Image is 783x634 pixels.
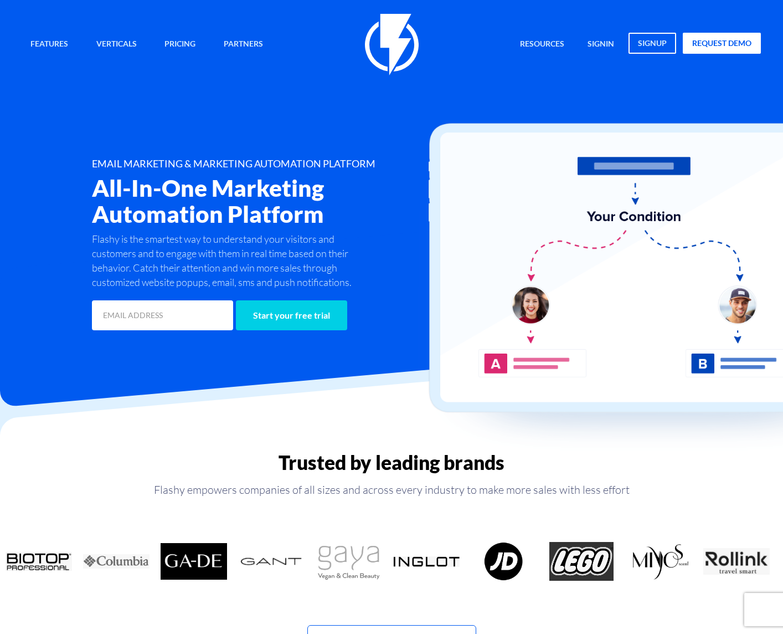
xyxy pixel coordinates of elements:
[310,542,388,581] div: 6 / 18
[92,158,445,170] h1: EMAIL MARKETING & MARKETING AUTOMATION PLATFORM
[215,33,271,57] a: Partners
[155,542,233,581] div: 4 / 18
[156,33,204,57] a: Pricing
[620,542,698,581] div: 10 / 18
[683,33,761,54] a: request demo
[512,33,573,57] a: Resources
[543,542,620,581] div: 9 / 18
[92,175,445,227] h2: All-In-One Marketing Automation Platform
[92,300,233,330] input: EMAIL ADDRESS
[629,33,676,54] a: signup
[92,232,352,289] p: Flashy is the smartest way to understand your visitors and customers and to engage with them in r...
[698,542,775,581] div: 11 / 18
[88,33,145,57] a: Verticals
[388,542,465,581] div: 7 / 18
[22,33,76,57] a: Features
[233,542,310,581] div: 5 / 18
[579,33,622,57] a: signin
[78,542,155,581] div: 3 / 18
[236,300,347,330] input: Start your free trial
[465,542,543,581] div: 8 / 18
